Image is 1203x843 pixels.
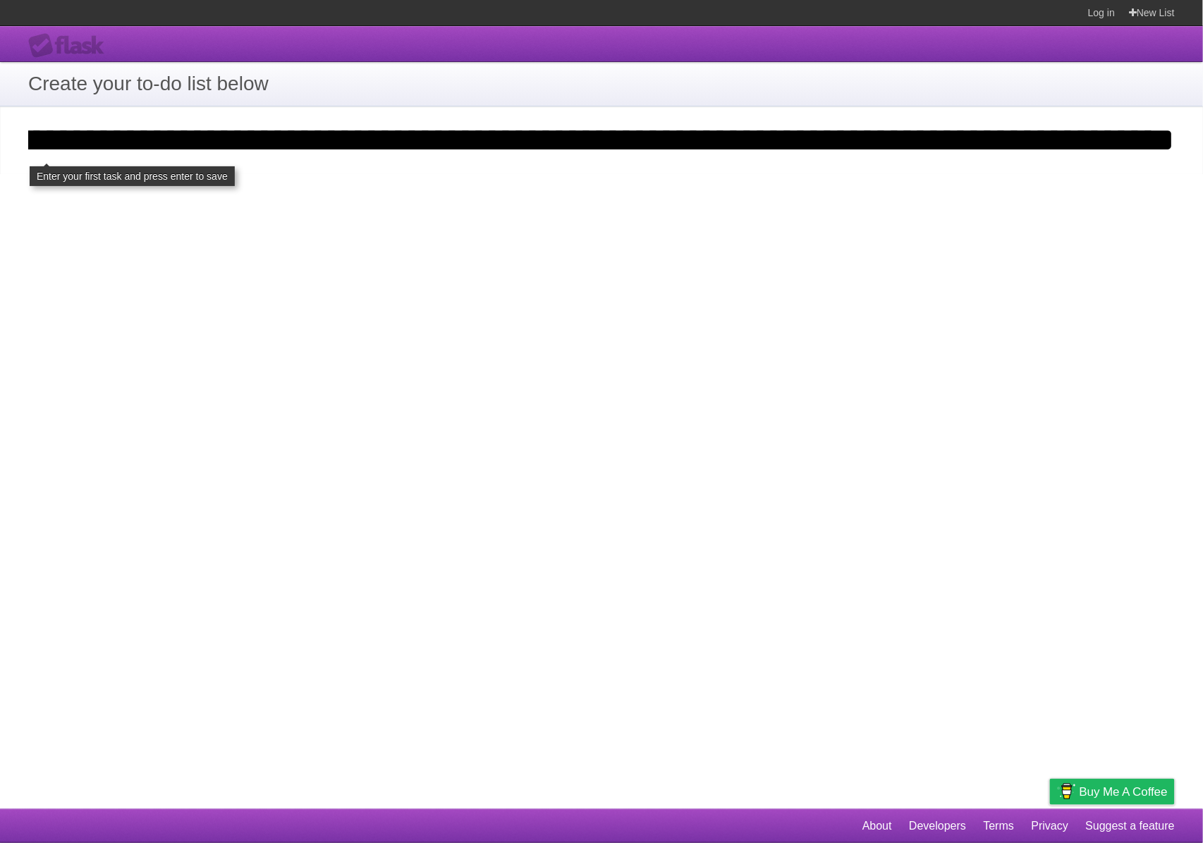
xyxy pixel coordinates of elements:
a: Developers [909,813,966,839]
img: Buy me a coffee [1057,780,1076,804]
a: Terms [984,813,1015,839]
a: Suggest a feature [1086,813,1175,839]
a: Buy me a coffee [1050,779,1175,805]
a: Privacy [1032,813,1068,839]
div: Flask [28,33,113,59]
h1: Create your to-do list below [28,69,1175,99]
a: About [862,813,892,839]
span: Buy me a coffee [1080,780,1168,804]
